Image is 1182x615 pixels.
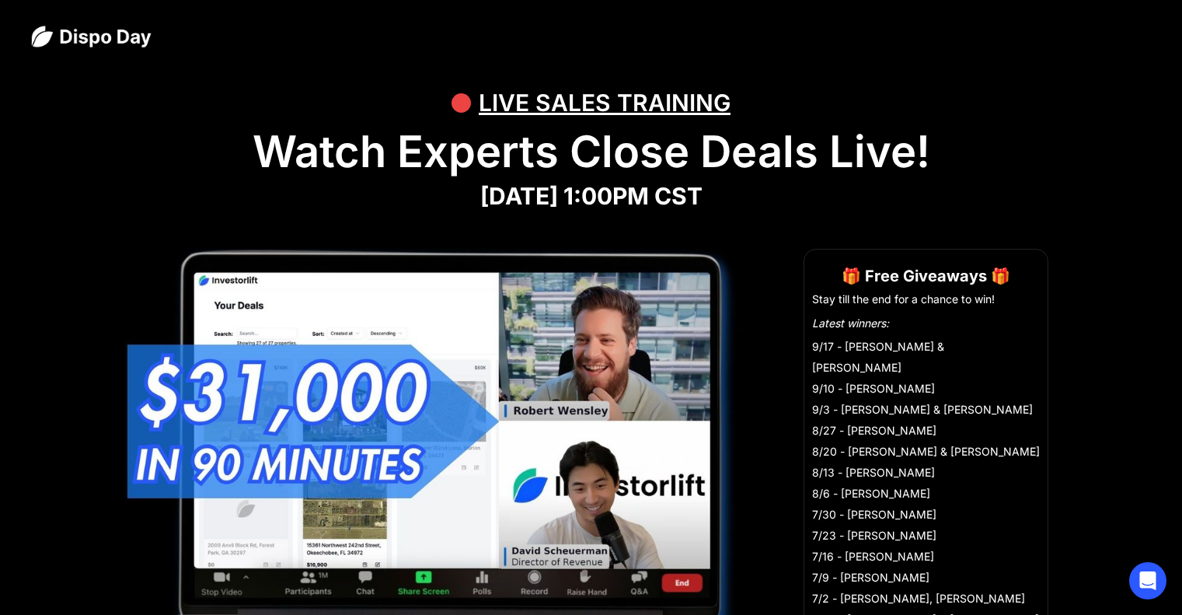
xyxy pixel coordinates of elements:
[842,267,1010,285] strong: 🎁 Free Giveaways 🎁
[812,292,1040,307] li: Stay till the end for a chance to win!
[1129,562,1166,599] div: Open Intercom Messenger
[480,182,703,210] strong: [DATE] 1:00PM CST
[31,126,1151,178] h1: Watch Experts Close Deals Live!
[479,79,730,126] div: LIVE SALES TRAINING
[812,316,889,330] em: Latest winners:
